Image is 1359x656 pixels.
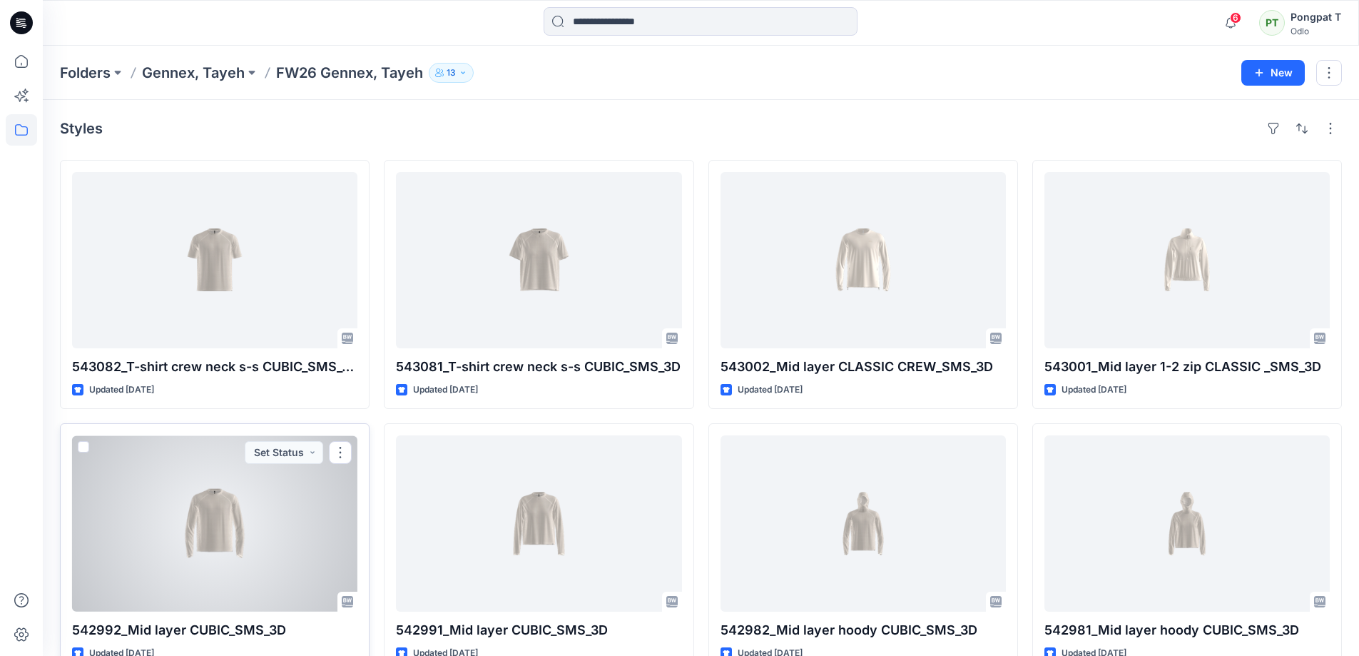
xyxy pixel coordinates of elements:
[447,65,456,81] p: 13
[721,620,1006,640] p: 542982_Mid layer hoody CUBIC_SMS_3D
[72,357,357,377] p: 543082_T-shirt crew neck s-s CUBIC_SMS_3D
[60,120,103,137] h4: Styles
[1044,357,1330,377] p: 543001_Mid layer 1-2 zip CLASSIC _SMS_3D
[89,383,154,398] p: Updated [DATE]
[396,435,681,612] a: 542991_Mid layer CUBIC_SMS_3D
[721,172,1006,348] a: 543002_Mid layer CLASSIC CREW_SMS_3D
[142,63,245,83] a: Gennex, Tayeh
[72,435,357,612] a: 542992_Mid layer CUBIC_SMS_3D
[1062,383,1126,398] p: Updated [DATE]
[396,357,681,377] p: 543081_T-shirt crew neck s-s CUBIC_SMS_3D
[1259,10,1285,36] div: PT
[1230,12,1241,24] span: 6
[1044,620,1330,640] p: 542981_Mid layer hoody CUBIC_SMS_3D
[396,172,681,348] a: 543081_T-shirt crew neck s-s CUBIC_SMS_3D
[72,172,357,348] a: 543082_T-shirt crew neck s-s CUBIC_SMS_3D
[1291,9,1341,26] div: Pongpat T
[1044,435,1330,612] a: 542981_Mid layer hoody CUBIC_SMS_3D
[413,383,478,398] p: Updated [DATE]
[1044,172,1330,348] a: 543001_Mid layer 1-2 zip CLASSIC _SMS_3D
[276,63,423,83] p: FW26 Gennex, Tayeh
[60,63,111,83] a: Folders
[1241,60,1305,86] button: New
[721,357,1006,377] p: 543002_Mid layer CLASSIC CREW_SMS_3D
[429,63,474,83] button: 13
[721,435,1006,612] a: 542982_Mid layer hoody CUBIC_SMS_3D
[1291,26,1341,36] div: Odlo
[396,620,681,640] p: 542991_Mid layer CUBIC_SMS_3D
[72,620,357,640] p: 542992_Mid layer CUBIC_SMS_3D
[738,383,803,398] p: Updated [DATE]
